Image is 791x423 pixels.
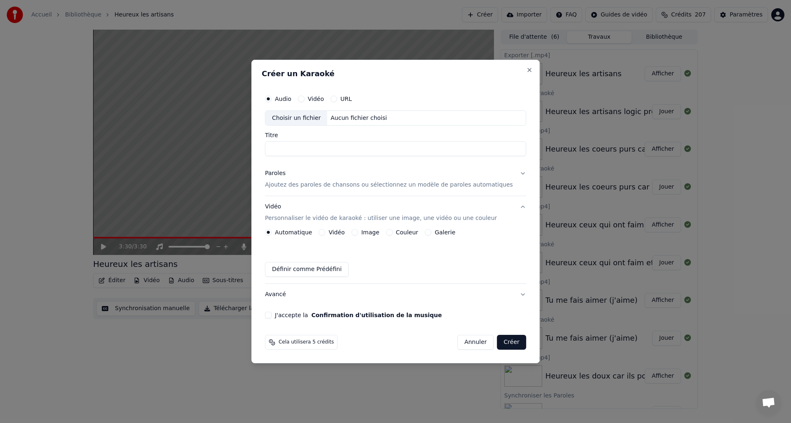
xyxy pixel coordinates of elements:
[361,229,379,235] label: Image
[265,262,349,277] button: Définir comme Prédéfini
[265,214,497,222] p: Personnaliser le vidéo de karaoké : utiliser une image, une vidéo ou une couleur
[265,133,526,138] label: Titre
[457,335,494,350] button: Annuler
[308,96,324,102] label: Vidéo
[497,335,526,350] button: Créer
[265,170,286,178] div: Paroles
[340,96,352,102] label: URL
[265,203,497,223] div: Vidéo
[275,96,291,102] label: Audio
[265,111,327,126] div: Choisir un fichier
[265,181,513,189] p: Ajoutez des paroles de chansons ou sélectionnez un modèle de paroles automatiques
[265,229,526,283] div: VidéoPersonnaliser le vidéo de karaoké : utiliser une image, une vidéo ou une couleur
[435,229,455,235] label: Galerie
[265,163,526,196] button: ParolesAjoutez des paroles de chansons ou sélectionnez un modèle de paroles automatiques
[275,229,312,235] label: Automatique
[311,312,442,318] button: J'accepte la
[396,229,418,235] label: Couleur
[278,339,334,346] span: Cela utilisera 5 crédits
[262,70,529,77] h2: Créer un Karaoké
[275,312,442,318] label: J'accepte la
[329,229,345,235] label: Vidéo
[328,114,391,122] div: Aucun fichier choisi
[265,196,526,229] button: VidéoPersonnaliser le vidéo de karaoké : utiliser une image, une vidéo ou une couleur
[265,284,526,305] button: Avancé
